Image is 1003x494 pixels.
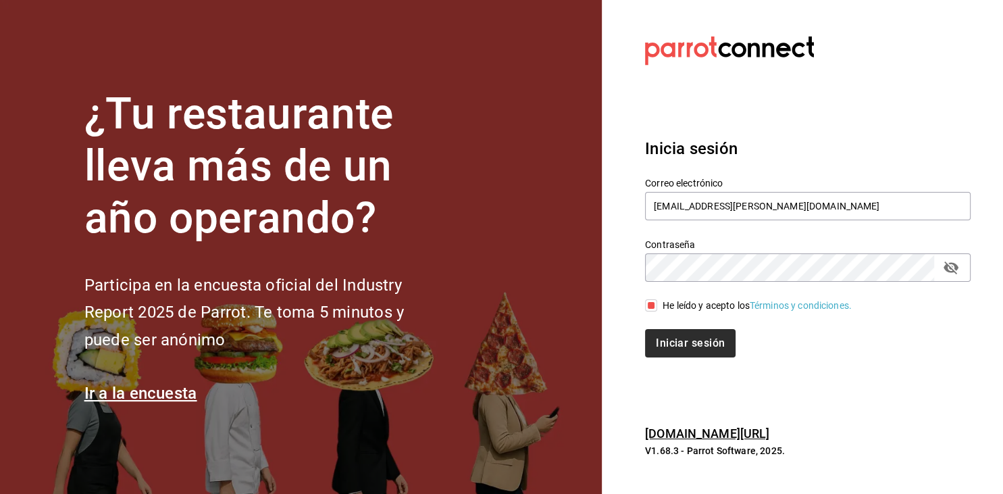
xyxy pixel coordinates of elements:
button: Iniciar sesión [645,329,736,357]
a: [DOMAIN_NAME][URL] [645,426,769,441]
label: Contraseña [645,240,971,249]
h1: ¿Tu restaurante lleva más de un año operando? [84,89,449,244]
button: passwordField [940,256,962,279]
label: Correo electrónico [645,178,971,188]
h3: Inicia sesión [645,137,971,161]
div: He leído y acepto los [663,299,852,313]
a: Términos y condiciones. [750,300,852,311]
h2: Participa en la encuesta oficial del Industry Report 2025 de Parrot. Te toma 5 minutos y puede se... [84,272,449,354]
p: V1.68.3 - Parrot Software, 2025. [645,444,971,458]
a: Ir a la encuesta [84,384,197,403]
input: Ingresa tu correo electrónico [645,192,971,220]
